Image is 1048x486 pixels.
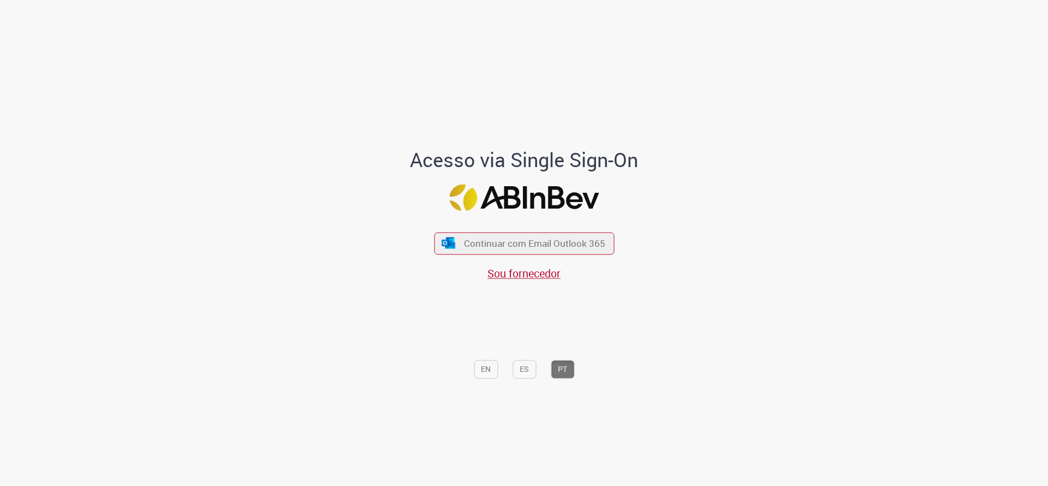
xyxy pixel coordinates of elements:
button: EN [474,360,498,379]
button: PT [551,360,574,379]
button: ícone Azure/Microsoft 360 Continuar com Email Outlook 365 [434,232,614,254]
img: ícone Azure/Microsoft 360 [441,237,456,248]
a: Sou fornecedor [487,266,561,281]
span: Continuar com Email Outlook 365 [464,237,605,250]
img: Logo ABInBev [449,184,599,211]
h1: Acesso via Single Sign-On [373,150,676,171]
button: ES [513,360,536,379]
